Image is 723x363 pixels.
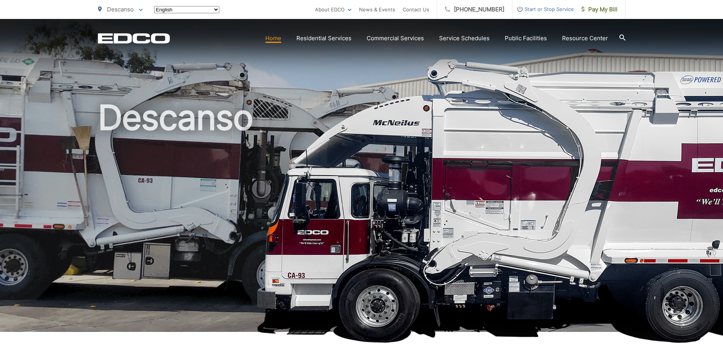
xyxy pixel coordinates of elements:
[505,34,547,43] a: Public Facilities
[296,34,351,43] a: Residential Services
[315,5,351,14] a: About EDCO
[367,34,424,43] a: Commercial Services
[107,6,134,13] span: Descanso
[98,99,625,339] h1: Descanso
[265,34,281,43] a: Home
[154,6,219,13] select: Select a language
[359,5,395,14] a: News & Events
[562,34,608,43] a: Resource Center
[403,5,429,14] a: Contact Us
[581,5,617,14] span: Pay My Bill
[439,34,490,43] a: Service Schedules
[98,33,170,44] a: EDCD logo. Return to the homepage.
